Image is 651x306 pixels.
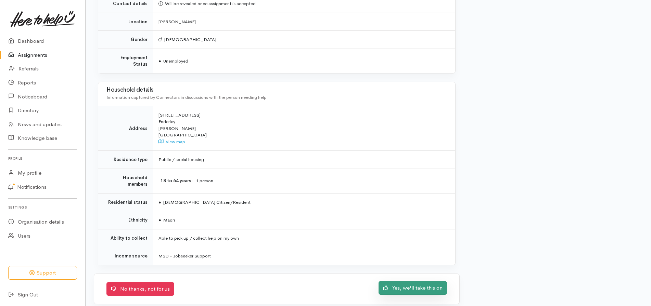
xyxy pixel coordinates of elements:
td: Location [98,13,153,31]
span: [DEMOGRAPHIC_DATA] [158,37,216,42]
a: Yes, we'll take this on [379,281,447,295]
h3: Household details [106,87,447,93]
a: View map [158,139,185,145]
div: [STREET_ADDRESS] Enderley [PERSON_NAME] [GEOGRAPHIC_DATA] [158,112,447,145]
td: Residential status [98,193,153,211]
h6: Profile [8,154,77,163]
h6: Settings [8,203,77,212]
td: Income source [98,247,153,265]
td: Ability to collect [98,229,153,247]
span: ● [158,217,161,223]
td: Address [98,106,153,151]
dd: 1 person [196,177,447,185]
span: Unemployed [158,58,188,64]
a: No thanks, not for us [106,282,174,296]
td: MSD - Jobseeker Support [153,247,455,265]
td: Gender [98,31,153,49]
button: Support [8,266,77,280]
td: Household members [98,169,153,193]
td: Able to pick up / collect help on my own [153,229,455,247]
dt: 18 to 64 years [158,177,193,184]
span: ● [158,58,161,64]
td: Ethnicity [98,211,153,229]
span: Information captured by Connectors in discussions with the person needing help [106,94,267,100]
span: [DEMOGRAPHIC_DATA] Citizen/Resident [158,199,251,205]
td: Residence type [98,151,153,169]
td: Public / social housing [153,151,455,169]
span: ● [158,199,161,205]
td: [PERSON_NAME] [153,13,455,31]
span: Maori [158,217,175,223]
td: Employment Status [98,49,153,73]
